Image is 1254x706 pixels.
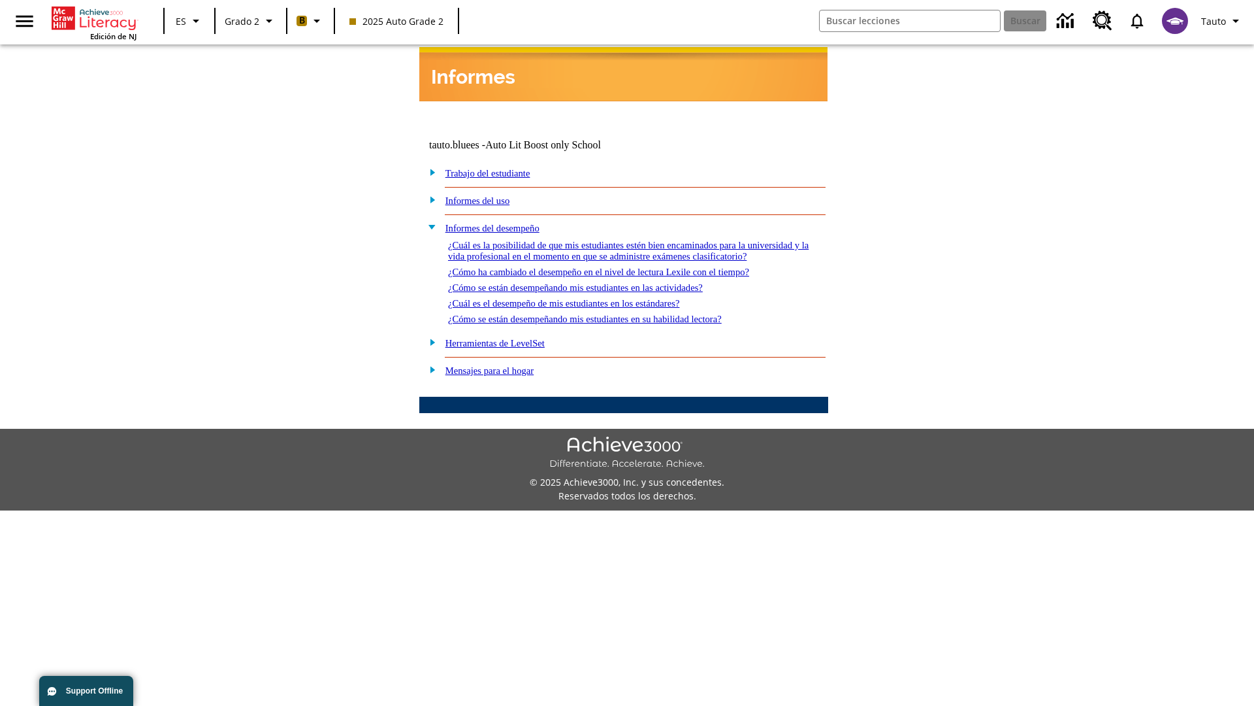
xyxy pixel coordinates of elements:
span: Support Offline [66,686,123,696]
div: Portada [52,4,137,41]
a: Mensajes para el hogar [445,365,534,376]
img: minus.gif [423,221,436,233]
span: Edición de NJ [90,31,137,41]
button: Boost El color de la clase es anaranjado claro. Cambiar el color de la clase. [291,9,330,33]
img: plus.gif [423,363,436,375]
img: plus.gif [423,193,436,205]
img: Achieve3000 Differentiate Accelerate Achieve [549,437,705,470]
input: Buscar campo [820,10,1000,31]
a: ¿Cómo se están desempeñando mis estudiantes en las actividades? [448,282,703,293]
button: Escoja un nuevo avatar [1154,4,1196,38]
a: Informes del uso [445,195,510,206]
button: Grado: Grado 2, Elige un grado [219,9,282,33]
a: ¿Cuál es la posibilidad de que mis estudiantes estén bien encaminados para la universidad y la vi... [448,240,809,261]
a: Notificaciones [1120,4,1154,38]
button: Support Offline [39,676,133,706]
span: ES [176,14,186,28]
img: header [419,47,828,101]
a: ¿Cómo ha cambiado el desempeño en el nivel de lectura Lexile con el tiempo? [448,267,749,277]
img: plus.gif [423,336,436,348]
a: ¿Cuál es el desempeño de mis estudiantes en los estándares? [448,298,680,309]
span: Tauto [1201,14,1226,28]
span: 2025 Auto Grade 2 [349,14,443,28]
button: Abrir el menú lateral [5,2,44,41]
span: B [299,12,305,29]
a: Trabajo del estudiante [445,168,530,178]
button: Lenguaje: ES, Selecciona un idioma [169,9,210,33]
button: Perfil/Configuración [1196,9,1249,33]
img: plus.gif [423,166,436,178]
a: Centro de recursos, Se abrirá en una pestaña nueva. [1085,3,1120,39]
a: ¿Cómo se están desempeñando mis estudiantes en su habilidad lectora? [448,314,722,324]
td: tauto.bluees - [429,139,669,151]
span: Grado 2 [225,14,259,28]
img: avatar image [1162,8,1188,34]
a: Informes del desempeño [445,223,539,233]
a: Herramientas de LevelSet [445,338,545,348]
nobr: Auto Lit Boost only School [485,139,601,150]
a: Centro de información [1049,3,1085,39]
